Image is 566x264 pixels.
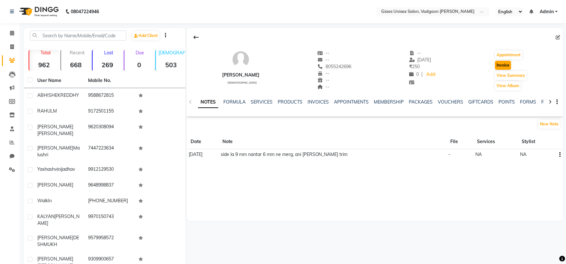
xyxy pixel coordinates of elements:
[37,214,79,226] span: [PERSON_NAME]
[251,99,273,105] a: SERVICES
[29,61,59,69] strong: 962
[495,71,527,80] button: View Summary
[541,99,557,105] a: FAMILY
[124,61,154,69] strong: 0
[84,73,135,88] th: Mobile No.
[425,70,436,79] a: Add
[64,50,91,56] p: Recent
[317,70,329,76] span: --
[48,198,52,204] span: In
[317,77,329,83] span: --
[84,120,135,141] td: 9620308094
[446,134,473,149] th: File
[37,256,73,262] span: [PERSON_NAME]
[37,145,73,151] span: [PERSON_NAME]
[32,50,59,56] p: Total
[495,81,521,90] button: View Album
[334,99,369,105] a: APPOINTMENTS
[37,131,73,136] span: [PERSON_NAME]
[409,71,419,77] span: 0
[84,162,135,178] td: 9912129530
[219,149,446,160] td: side la 9 mm nantar 6 mm ne merg, ani [PERSON_NAME] trim
[520,151,526,157] span: NA
[187,134,219,149] th: Date
[518,134,555,149] th: Stylist
[308,99,329,105] a: INVOICES
[219,134,446,149] th: Note
[317,57,329,63] span: --
[158,50,186,56] p: [DEMOGRAPHIC_DATA]
[438,99,463,105] a: VOUCHERS
[132,31,159,40] a: Add Client
[409,64,412,69] span: ₹
[37,214,54,219] span: KALYAN
[448,151,450,157] span: -
[37,182,73,188] span: [PERSON_NAME]
[30,31,126,41] input: Search by Name/Mobile/Email/Code
[84,104,135,120] td: 9172501155
[37,92,60,98] span: ABHISHEK
[126,50,154,56] p: Due
[409,50,421,56] span: --
[374,99,404,105] a: MEMBERSHIP
[520,99,536,105] a: FORMS
[228,81,257,84] span: [DEMOGRAPHIC_DATA]
[495,50,522,59] button: Appointment
[93,61,122,69] strong: 269
[84,88,135,104] td: 9588672815
[538,120,560,129] button: New Note
[475,151,482,157] span: NA
[495,61,511,70] button: Invoice
[71,3,99,21] b: 08047224946
[61,166,75,172] span: jadhav
[421,71,423,78] span: |
[60,92,79,98] span: REDDHY
[223,99,246,105] a: FORMULA
[53,108,57,114] span: M
[37,198,48,204] span: Walk
[317,50,329,56] span: --
[84,231,135,252] td: 9579958572
[222,72,259,78] div: [PERSON_NAME]
[189,31,203,43] div: Back to Client
[198,96,218,108] a: NOTES
[37,124,73,130] span: [PERSON_NAME]
[278,99,302,105] a: PRODUCTS
[499,99,515,105] a: POINTS
[189,151,202,157] span: [DATE]
[473,134,518,149] th: Services
[84,141,135,162] td: 7447223634
[84,194,135,209] td: [PHONE_NUMBER]
[156,61,186,69] strong: 503
[37,235,73,241] span: [PERSON_NAME]
[95,50,122,56] p: Lost
[317,64,351,69] span: 8055242696
[317,84,329,90] span: --
[409,57,431,63] span: [DATE]
[33,73,84,88] th: User Name
[409,64,420,69] span: 250
[84,178,135,194] td: 9648998837
[37,108,53,114] span: RAHUL
[231,50,250,69] img: avatar
[37,166,61,172] span: yashashvini
[61,61,91,69] strong: 668
[409,99,433,105] a: PACKAGES
[84,209,135,231] td: 9970150743
[468,99,493,105] a: GIFTCARDS
[16,3,60,21] img: logo
[540,8,554,15] span: Admin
